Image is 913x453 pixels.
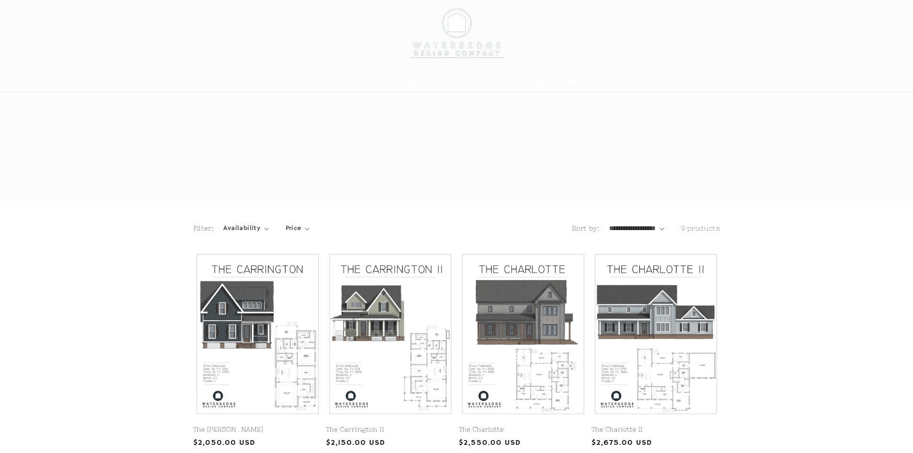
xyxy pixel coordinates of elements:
[313,72,343,92] a: Home
[514,78,550,86] span: Shop Now!
[286,223,310,233] summary: Price
[470,72,508,92] a: Contact
[286,223,301,233] span: Price
[404,4,509,63] img: Watersedge Design Co
[193,223,214,233] h2: Filter:
[383,72,428,92] a: Our Team
[561,78,594,86] span: View Cart
[344,72,383,92] a: Services
[555,72,600,92] a: View Cart
[223,223,268,233] summary: Availability (0 selected)
[223,223,260,233] span: Availability
[459,426,588,434] a: The Charlotte
[591,426,720,434] a: The Charlotte II
[319,78,337,86] span: Home
[681,224,720,232] span: 9 products
[349,78,378,86] span: Services
[193,426,322,434] a: The [PERSON_NAME]
[572,224,600,232] label: Sort by:
[476,78,502,86] span: Contact
[326,426,455,434] a: The Carrington II
[433,78,457,86] span: Gallery
[508,72,555,92] a: Shop Now!
[389,78,422,86] span: Our Team
[428,72,470,92] summary: Gallery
